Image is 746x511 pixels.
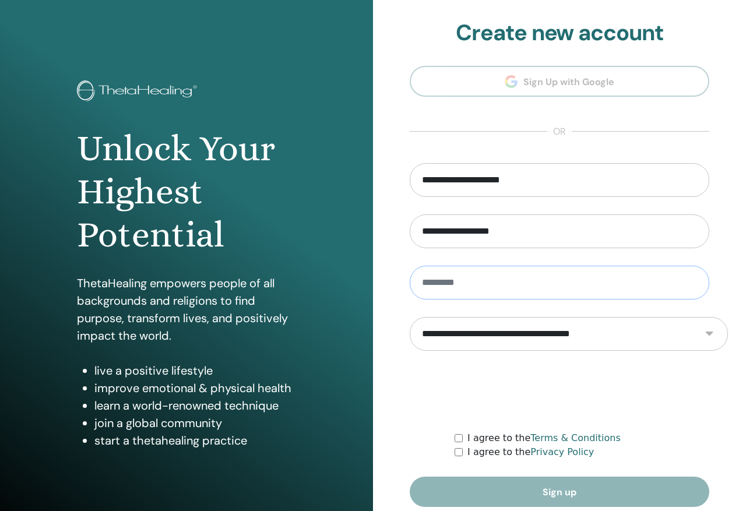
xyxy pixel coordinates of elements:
li: start a thetahealing practice [94,432,297,449]
h2: Create new account [410,20,709,47]
h1: Unlock Your Highest Potential [77,127,297,257]
li: join a global community [94,414,297,432]
label: I agree to the [467,431,621,445]
li: live a positive lifestyle [94,362,297,379]
a: Terms & Conditions [530,432,620,443]
p: ThetaHealing empowers people of all backgrounds and religions to find purpose, transform lives, a... [77,274,297,344]
li: improve emotional & physical health [94,379,297,397]
span: or [547,125,572,139]
iframe: reCAPTCHA [471,368,648,414]
a: Privacy Policy [530,446,594,457]
label: I agree to the [467,445,594,459]
li: learn a world-renowned technique [94,397,297,414]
